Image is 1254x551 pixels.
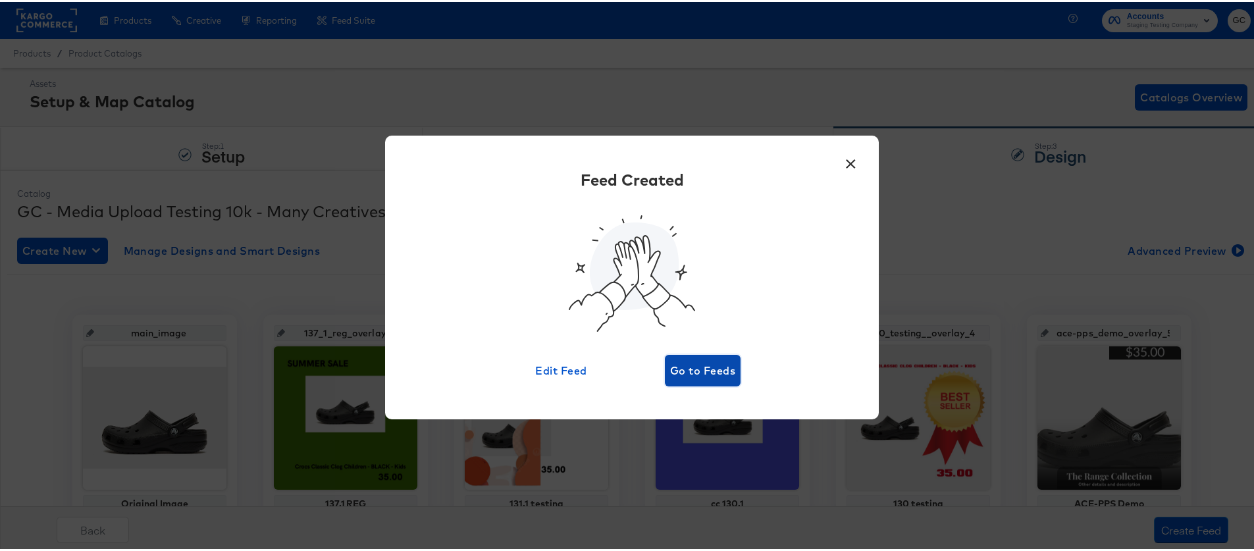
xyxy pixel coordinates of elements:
div: Feed Created [581,167,684,189]
button: × [839,147,862,171]
button: Edit Feed [523,353,599,384]
button: Go to Feeds [665,353,741,384]
span: Edit Feed [529,359,594,378]
span: Go to Feeds [670,359,735,378]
